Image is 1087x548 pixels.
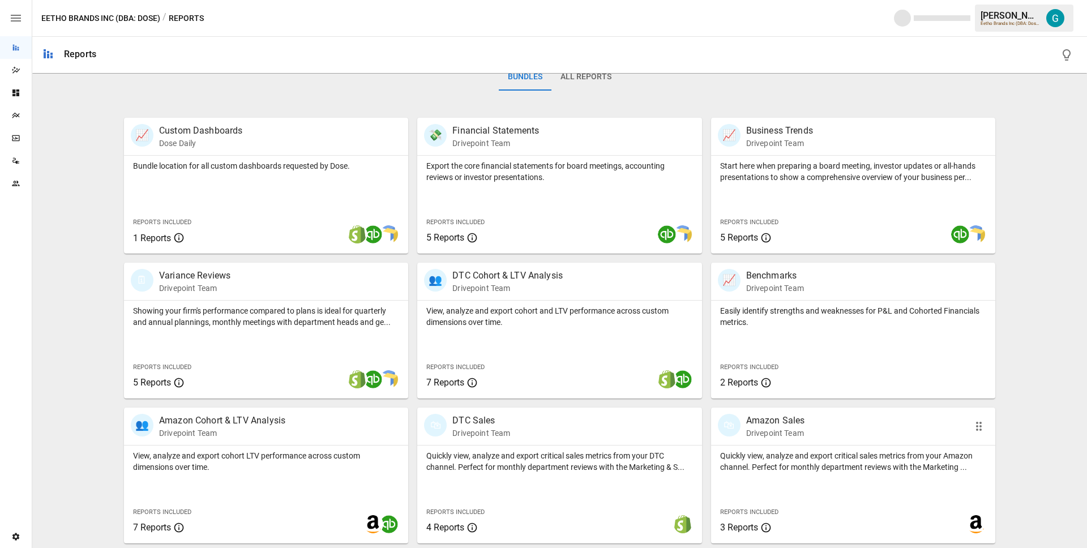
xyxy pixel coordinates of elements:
button: All Reports [551,63,620,91]
img: quickbooks [380,515,398,533]
img: smart model [380,225,398,243]
p: Drivepoint Team [452,427,510,439]
p: Custom Dashboards [159,124,243,138]
span: Reports Included [133,508,191,516]
p: Benchmarks [746,269,804,282]
span: 7 Reports [426,377,464,388]
img: quickbooks [364,225,382,243]
div: 📈 [718,124,741,147]
div: 🗓 [131,269,153,292]
span: Reports Included [720,508,778,516]
p: View, analyze and export cohort and LTV performance across custom dimensions over time. [426,305,692,328]
button: Gavin Acres [1039,2,1071,34]
span: Reports Included [720,219,778,226]
p: Business Trends [746,124,813,138]
p: Bundle location for all custom dashboards requested by Dose. [133,160,399,172]
p: Amazon Cohort & LTV Analysis [159,414,285,427]
img: amazon [364,515,382,533]
p: View, analyze and export cohort LTV performance across custom dimensions over time. [133,450,399,473]
div: 🛍 [424,414,447,436]
span: Reports Included [426,363,485,371]
img: quickbooks [951,225,969,243]
span: 4 Reports [426,522,464,533]
div: Eetho Brands Inc (DBA: Dose) [981,21,1039,26]
span: 7 Reports [133,522,171,533]
p: Dose Daily [159,138,243,149]
div: Reports [64,49,96,59]
p: Start here when preparing a board meeting, investor updates or all-hands presentations to show a ... [720,160,986,183]
p: DTC Cohort & LTV Analysis [452,269,563,282]
img: quickbooks [364,370,382,388]
span: 5 Reports [426,232,464,243]
div: 💸 [424,124,447,147]
span: Reports Included [720,363,778,371]
div: 📈 [718,269,741,292]
span: 2 Reports [720,377,758,388]
p: Drivepoint Team [159,282,230,294]
img: smart model [967,225,985,243]
p: Quickly view, analyze and export critical sales metrics from your DTC channel. Perfect for monthl... [426,450,692,473]
div: [PERSON_NAME] [981,10,1039,21]
p: Drivepoint Team [746,427,805,439]
img: smart model [674,225,692,243]
img: amazon [967,515,985,533]
p: Drivepoint Team [746,138,813,149]
p: Easily identify strengths and weaknesses for P&L and Cohorted Financials metrics. [720,305,986,328]
p: Amazon Sales [746,414,805,427]
p: Export the core financial statements for board meetings, accounting reviews or investor presentat... [426,160,692,183]
p: Financial Statements [452,124,539,138]
img: quickbooks [674,370,692,388]
div: 👥 [131,414,153,436]
span: 5 Reports [133,377,171,388]
img: quickbooks [658,225,676,243]
div: 🛍 [718,414,741,436]
img: Gavin Acres [1046,9,1064,27]
span: 3 Reports [720,522,758,533]
p: Drivepoint Team [159,427,285,439]
span: Reports Included [426,508,485,516]
span: Reports Included [426,219,485,226]
p: DTC Sales [452,414,510,427]
span: 1 Reports [133,233,171,243]
img: shopify [348,225,366,243]
img: shopify [658,370,676,388]
span: Reports Included [133,219,191,226]
img: shopify [348,370,366,388]
p: Drivepoint Team [452,138,539,149]
span: Reports Included [133,363,191,371]
span: 5 Reports [720,232,758,243]
button: Eetho Brands Inc (DBA: Dose) [41,11,160,25]
img: shopify [674,515,692,533]
button: Bundles [499,63,551,91]
div: 📈 [131,124,153,147]
div: 👥 [424,269,447,292]
p: Drivepoint Team [746,282,804,294]
p: Showing your firm's performance compared to plans is ideal for quarterly and annual plannings, mo... [133,305,399,328]
p: Drivepoint Team [452,282,563,294]
div: / [162,11,166,25]
p: Variance Reviews [159,269,230,282]
img: smart model [380,370,398,388]
p: Quickly view, analyze and export critical sales metrics from your Amazon channel. Perfect for mon... [720,450,986,473]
